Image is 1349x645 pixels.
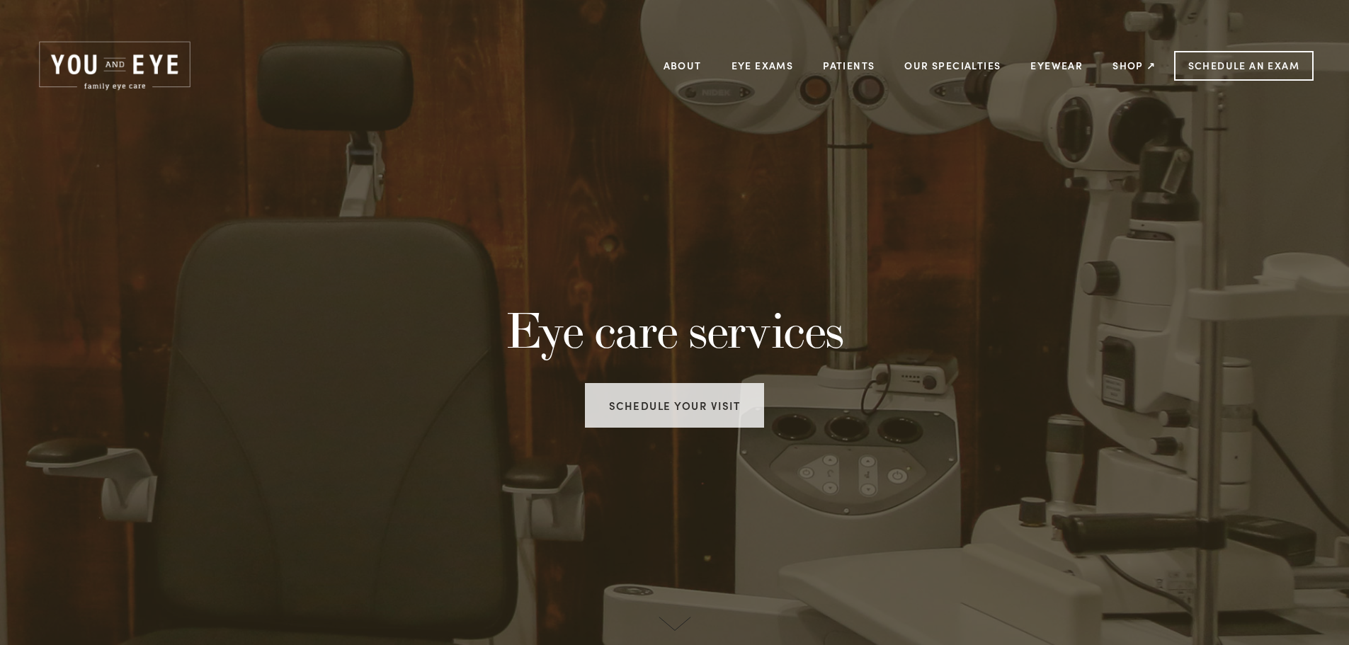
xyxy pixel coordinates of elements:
[732,55,794,76] a: Eye Exams
[823,55,875,76] a: Patients
[904,59,1001,72] a: Our Specialties
[285,302,1064,359] h1: Eye care services
[585,383,765,428] a: Schedule your visit
[35,39,194,93] img: Rochester, MN | You and Eye | Family Eye Care
[1030,55,1083,76] a: Eyewear
[1112,55,1156,76] a: Shop ↗
[1174,51,1314,81] a: Schedule an Exam
[664,55,702,76] a: About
